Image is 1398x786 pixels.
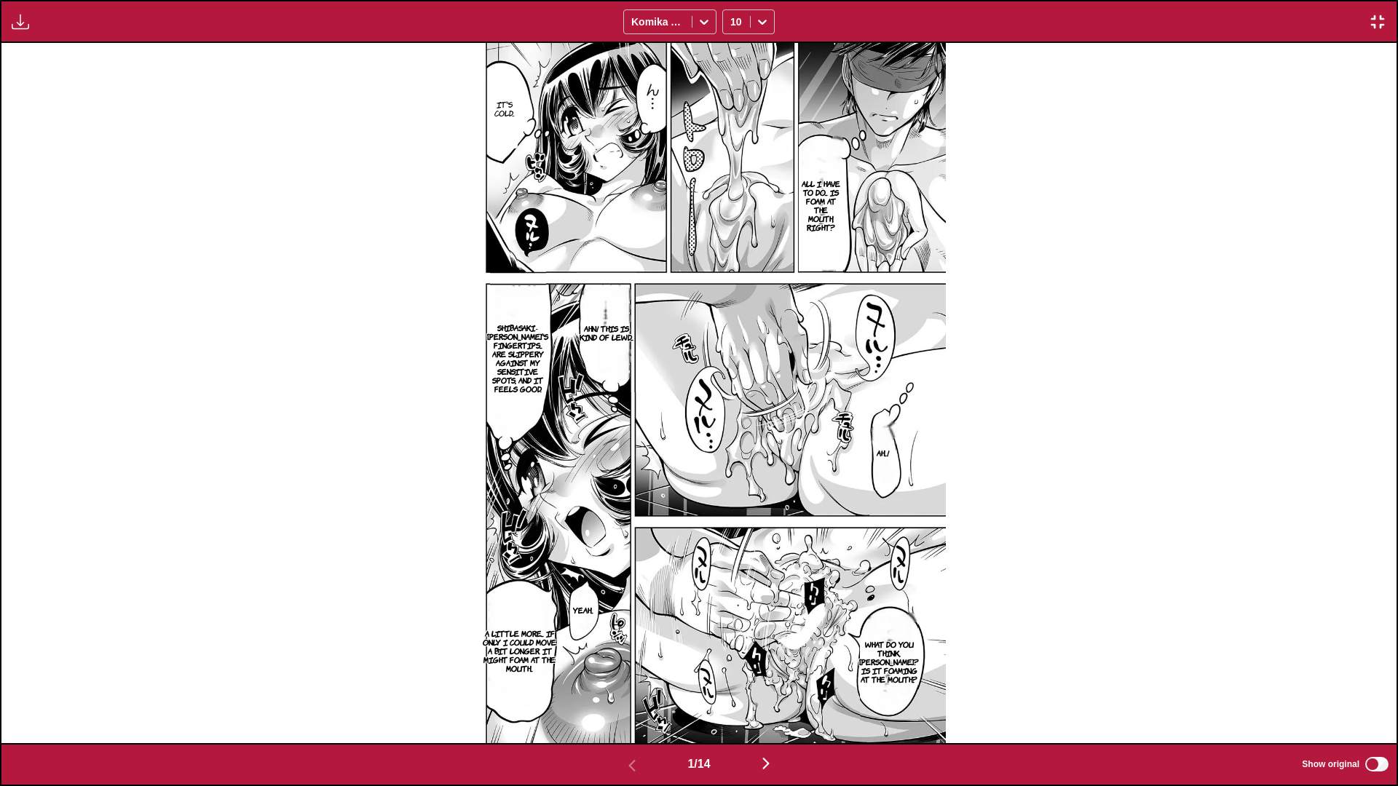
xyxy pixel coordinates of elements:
p: What do you think, [PERSON_NAME]? Is it foaming at the mouth...? [856,637,922,686]
p: Ah...! [874,445,892,460]
p: Shibasaki-[PERSON_NAME]'s fingertips... are slippery against my sensitive spots, and it feels good. [484,320,551,396]
img: Next page [757,755,775,772]
span: Show original [1302,759,1359,769]
img: Previous page [623,757,641,774]
p: Yeah... [570,603,596,617]
img: Manga Panel [452,43,945,743]
p: All I have to do... is foam at the mouth, right? [798,176,844,234]
p: Ahn! This is kind of lewd... [577,321,636,344]
input: Show original [1365,757,1389,771]
p: It's cold... [491,97,518,120]
span: 1 / 14 [687,758,710,771]
img: Download translated images [12,13,29,31]
p: A little more... If only I could move a bit longer. It might foam at the mouth... [480,626,559,675]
